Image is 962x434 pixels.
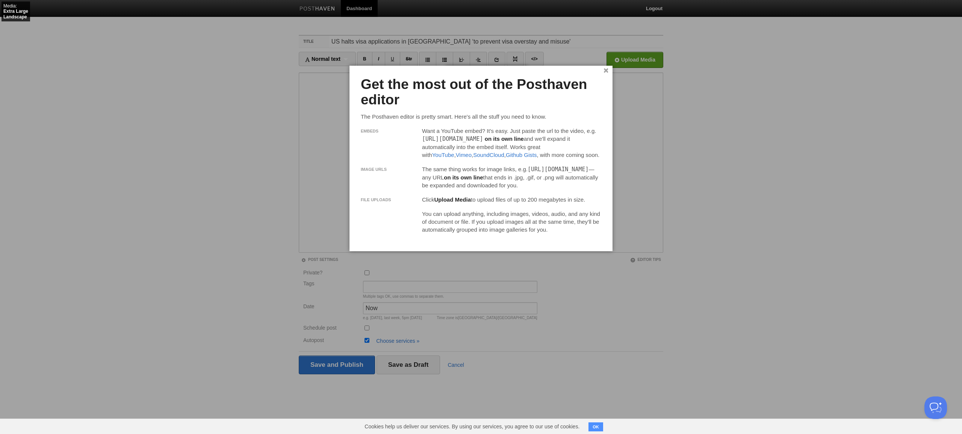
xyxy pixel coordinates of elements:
[357,419,587,434] span: Cookies help us deliver our services. By using our services, you agree to our use of cookies.
[924,396,947,419] iframe: Help Scout Beacon - Open
[3,14,28,20] span: Landscape
[432,152,454,158] a: YouTube
[361,167,417,172] h3: Image URLS
[361,129,417,133] h3: Embeds
[434,196,471,203] strong: Upload Media
[422,136,483,142] tt: [URL][DOMAIN_NAME]
[422,165,601,189] p: The same thing works for image links, e.g. — any URL that ends in .jpg, .gif, or .png will automa...
[604,69,608,73] a: ×
[588,422,603,431] button: OK
[422,127,601,159] p: Want a YouTube embed? It's easy. Just paste the url to the video, e.g. and we'll expand it automa...
[506,152,537,158] a: Github Gists
[444,174,483,181] strong: on its own line
[361,113,601,121] p: The Posthaven editor is pretty smart. Here's all the stuff you need to know.
[528,166,589,173] tt: [URL][DOMAIN_NAME]
[422,210,601,234] p: You can upload anything, including images, videos, audio, and any kind of document or file. If yo...
[485,136,524,142] strong: on its own line
[473,152,504,158] a: SoundCloud
[3,3,28,14] span: Extra Large
[361,77,601,107] h2: Get the most out of the Posthaven editor
[3,3,17,9] span: Media:
[422,196,601,203] p: Click to upload files of up to 200 megabytes in size.
[456,152,472,158] a: Vimeo
[361,197,417,202] h3: File Uploads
